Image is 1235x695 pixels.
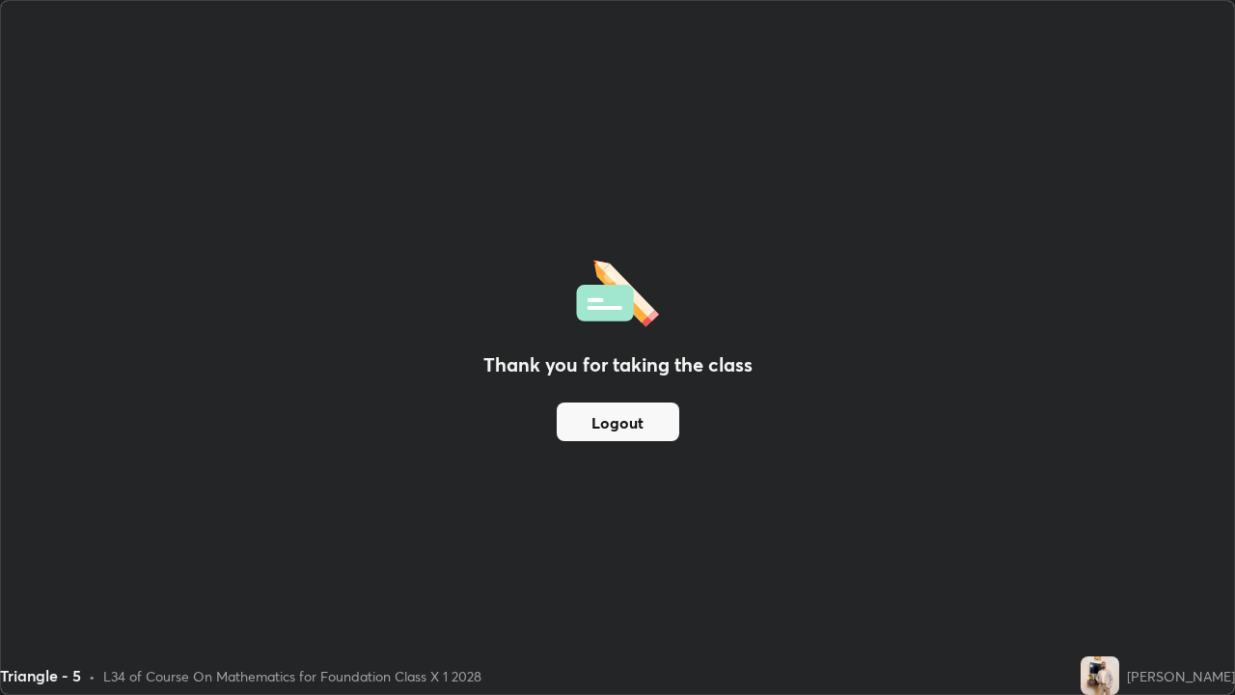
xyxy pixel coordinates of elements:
[1081,656,1119,695] img: 7ccac0405f1f4e87a9e21c6918b405c4.jpg
[1127,666,1235,686] div: [PERSON_NAME]
[483,350,753,379] h2: Thank you for taking the class
[576,254,659,327] img: offlineFeedback.1438e8b3.svg
[103,666,481,686] div: L34 of Course On Mathematics for Foundation Class X 1 2028
[557,403,679,441] button: Logout
[89,666,96,686] div: •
